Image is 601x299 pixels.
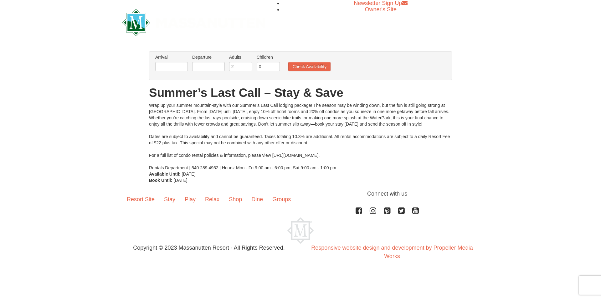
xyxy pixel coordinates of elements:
[180,190,200,209] a: Play
[122,9,265,36] img: Massanutten Resort Logo
[224,190,247,209] a: Shop
[287,217,314,244] img: Massanutten Resort Logo
[122,190,159,209] a: Resort Site
[288,62,331,71] button: Check Availability
[149,172,181,177] strong: Available Until:
[149,102,452,171] div: Wrap up your summer mountain-style with our Summer’s Last Call lodging package! The season may be...
[122,190,479,198] p: Connect with us
[192,54,225,60] label: Departure
[149,87,452,99] h1: Summer’s Last Call – Stay & Save
[174,178,187,183] span: [DATE]
[247,190,268,209] a: Dine
[268,190,295,209] a: Groups
[182,172,196,177] span: [DATE]
[365,6,397,12] a: Owner's Site
[159,190,180,209] a: Stay
[155,54,188,60] label: Arrival
[229,54,252,60] label: Adults
[257,54,280,60] label: Children
[200,190,224,209] a: Relax
[122,14,265,29] a: Massanutten Resort
[311,245,473,259] a: Responsive website design and development by Propeller Media Works
[117,244,300,252] p: Copyright © 2023 Massanutten Resort - All Rights Reserved.
[149,178,172,183] strong: Book Until:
